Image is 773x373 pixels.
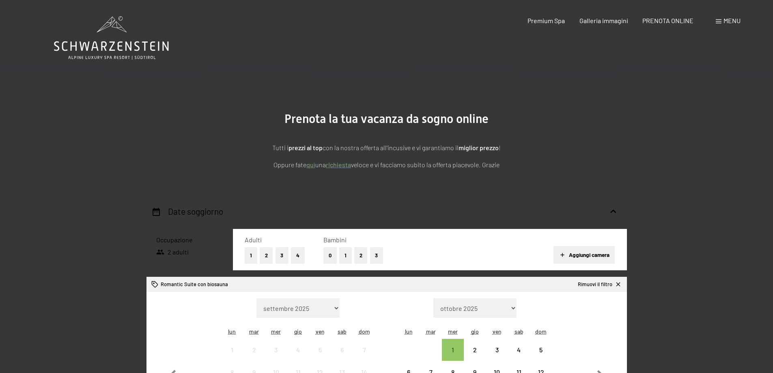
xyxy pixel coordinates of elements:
[339,247,352,264] button: 1
[553,246,615,264] button: Aggiungi camera
[306,161,315,168] a: quì
[316,328,325,335] abbr: venerdì
[353,339,375,361] div: Sun Sep 07 2025
[309,339,331,361] div: Fri Sep 05 2025
[245,247,257,264] button: 1
[289,144,323,151] strong: prezzi al top
[359,328,370,335] abbr: domenica
[578,281,622,288] a: Rimuovi il filtro
[244,347,264,367] div: 2
[294,328,302,335] abbr: giovedì
[331,339,353,361] div: arrivo/check-in non effettuabile
[332,347,352,367] div: 6
[459,144,499,151] strong: miglior prezzo
[284,112,489,126] span: Prenota la tua vacanza da sogno online
[493,328,502,335] abbr: venerdì
[228,328,236,335] abbr: lunedì
[471,328,479,335] abbr: giovedì
[528,17,565,24] a: Premium Spa
[405,328,413,335] abbr: lunedì
[156,248,189,257] span: 2 adulti
[642,17,693,24] a: PRENOTA ONLINE
[291,247,305,264] button: 4
[443,347,463,367] div: 1
[487,347,507,367] div: 3
[287,339,309,361] div: Thu Sep 04 2025
[265,339,287,361] div: arrivo/check-in non effettuabile
[184,160,590,170] p: Oppure fate una veloce e vi facciamo subito la offerta piacevole. Grazie
[156,235,223,244] h3: Occupazione
[442,339,464,361] div: arrivo/check-in possibile
[309,339,331,361] div: arrivo/check-in non effettuabile
[353,339,375,361] div: arrivo/check-in non effettuabile
[222,347,242,367] div: 1
[310,347,330,367] div: 5
[265,339,287,361] div: Wed Sep 03 2025
[288,347,308,367] div: 4
[354,247,368,264] button: 2
[245,236,262,244] span: Adulti
[243,339,265,361] div: Tue Sep 02 2025
[331,339,353,361] div: Sat Sep 06 2025
[276,247,289,264] button: 3
[168,206,223,216] h2: Date soggiorno
[531,347,551,367] div: 5
[221,339,243,361] div: Mon Sep 01 2025
[464,339,486,361] div: arrivo/check-in non effettuabile
[271,328,281,335] abbr: mercoledì
[287,339,309,361] div: arrivo/check-in non effettuabile
[323,247,337,264] button: 0
[530,339,552,361] div: Sun Oct 05 2025
[338,328,347,335] abbr: sabato
[723,17,741,24] span: Menu
[266,347,286,367] div: 3
[151,281,228,288] div: Romantic Suite con biosauna
[579,17,628,24] a: Galleria immagini
[515,328,523,335] abbr: sabato
[509,347,529,367] div: 4
[508,339,530,361] div: arrivo/check-in non effettuabile
[448,328,458,335] abbr: mercoledì
[151,281,158,288] svg: Camera
[221,339,243,361] div: arrivo/check-in non effettuabile
[354,347,374,367] div: 7
[370,247,383,264] button: 3
[243,339,265,361] div: arrivo/check-in non effettuabile
[184,142,590,153] p: Tutti i con la nostra offerta all'incusive e vi garantiamo il !
[249,328,259,335] abbr: martedì
[426,328,436,335] abbr: martedì
[486,339,508,361] div: Fri Oct 03 2025
[326,161,351,168] a: richiesta
[508,339,530,361] div: Sat Oct 04 2025
[464,339,486,361] div: Thu Oct 02 2025
[486,339,508,361] div: arrivo/check-in non effettuabile
[442,339,464,361] div: Wed Oct 01 2025
[535,328,547,335] abbr: domenica
[323,236,347,244] span: Bambini
[530,339,552,361] div: arrivo/check-in non effettuabile
[260,247,273,264] button: 2
[465,347,485,367] div: 2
